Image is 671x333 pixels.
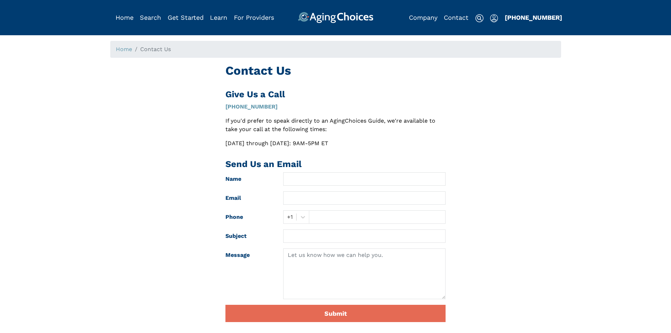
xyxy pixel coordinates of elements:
[225,63,446,78] h1: Contact Us
[225,117,446,134] p: If you'd prefer to speak directly to an AgingChoices Guide, we're available to take your call at ...
[220,210,278,224] label: Phone
[116,14,133,21] a: Home
[475,14,484,23] img: search-icon.svg
[225,103,278,110] a: [PHONE_NUMBER]
[220,191,278,205] label: Email
[298,12,373,23] img: AgingChoices
[220,229,278,243] label: Subject
[140,12,161,23] div: Popover trigger
[168,14,204,21] a: Get Started
[505,14,562,21] a: [PHONE_NUMBER]
[490,14,498,23] img: user-icon.svg
[140,14,161,21] a: Search
[409,14,437,21] a: Company
[444,14,468,21] a: Contact
[225,89,446,100] h2: Give Us a Call
[220,248,278,299] label: Message
[234,14,274,21] a: For Providers
[210,14,227,21] a: Learn
[490,12,498,23] div: Popover trigger
[116,46,132,53] a: Home
[140,46,171,53] span: Contact Us
[225,139,446,148] p: [DATE] through [DATE]: 9AM-5PM ET
[110,41,561,58] nav: breadcrumb
[220,172,278,186] label: Name
[225,159,446,169] h2: Send Us an Email
[225,305,446,322] button: Submit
